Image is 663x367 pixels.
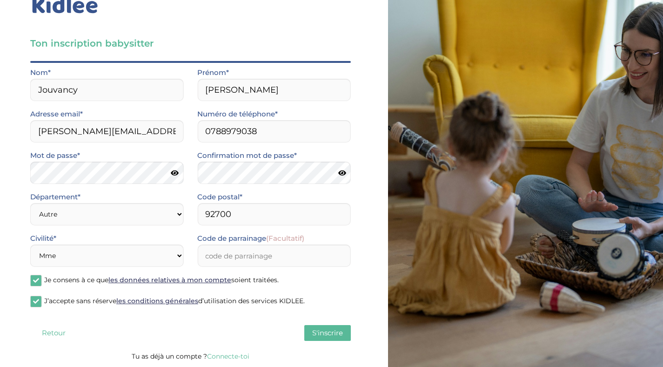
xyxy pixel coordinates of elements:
button: Retour [30,325,77,341]
label: Prénom* [197,67,229,79]
label: Département* [30,191,80,203]
span: Je consens à ce que soient traitées. [44,276,279,284]
span: S'inscrire [312,328,343,337]
input: Prénom [197,79,350,101]
p: Tu as déjà un compte ? [30,350,351,362]
a: les conditions générales [116,297,198,305]
input: Numero de telephone [197,120,350,143]
button: S'inscrire [304,325,351,341]
span: J’accepte sans réserve d’utilisation des services KIDLEE. [44,297,305,305]
input: Nom [30,79,183,101]
h3: Ton inscription babysitter [30,37,351,50]
span: (Facultatif) [266,234,304,243]
label: Adresse email* [30,108,83,120]
input: Code postal [197,203,350,225]
input: Email [30,120,183,143]
input: code de parrainage [197,245,350,267]
label: Civilité* [30,232,56,245]
label: Confirmation mot de passe* [197,150,297,162]
label: Code de parrainage [197,232,304,245]
label: Numéro de téléphone* [197,108,278,120]
a: les données relatives à mon compte [108,276,231,284]
label: Mot de passe* [30,150,80,162]
a: Connecte-toi [207,352,249,360]
label: Code postal* [197,191,242,203]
